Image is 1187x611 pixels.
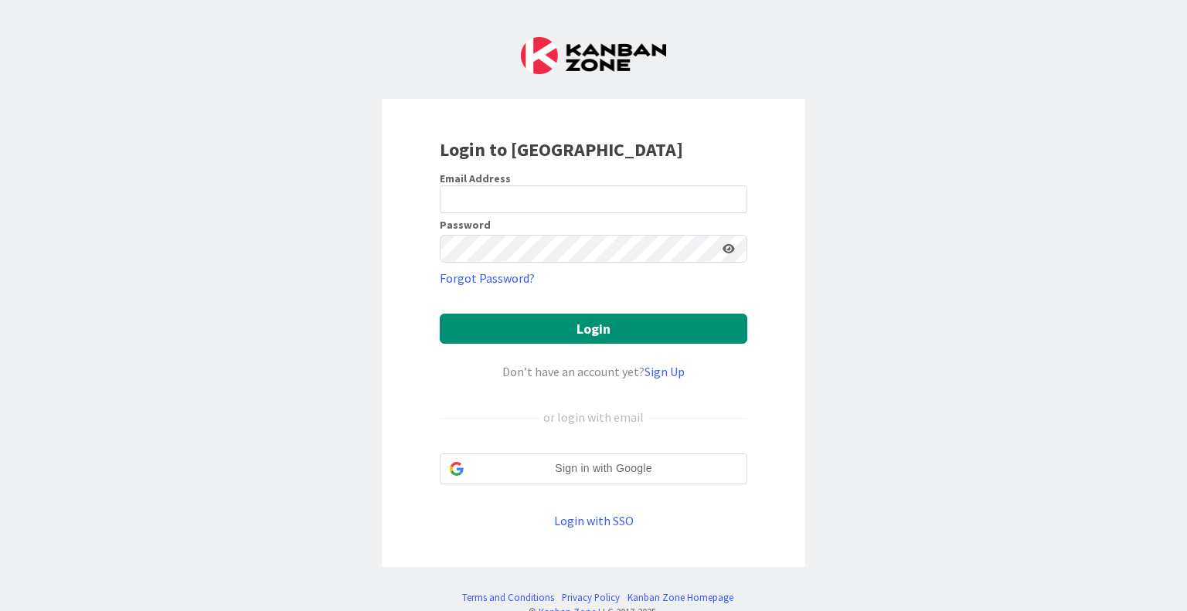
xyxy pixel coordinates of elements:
[562,590,620,605] a: Privacy Policy
[440,219,491,230] label: Password
[440,269,535,287] a: Forgot Password?
[440,171,511,185] label: Email Address
[440,137,683,161] b: Login to [GEOGRAPHIC_DATA]
[554,513,634,528] a: Login with SSO
[440,314,747,344] button: Login
[470,460,737,477] span: Sign in with Google
[539,408,648,426] div: or login with email
[440,362,747,381] div: Don’t have an account yet?
[645,364,685,379] a: Sign Up
[628,590,733,605] a: Kanban Zone Homepage
[521,37,666,74] img: Kanban Zone
[440,453,747,484] div: Sign in with Google
[462,590,554,605] a: Terms and Conditions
